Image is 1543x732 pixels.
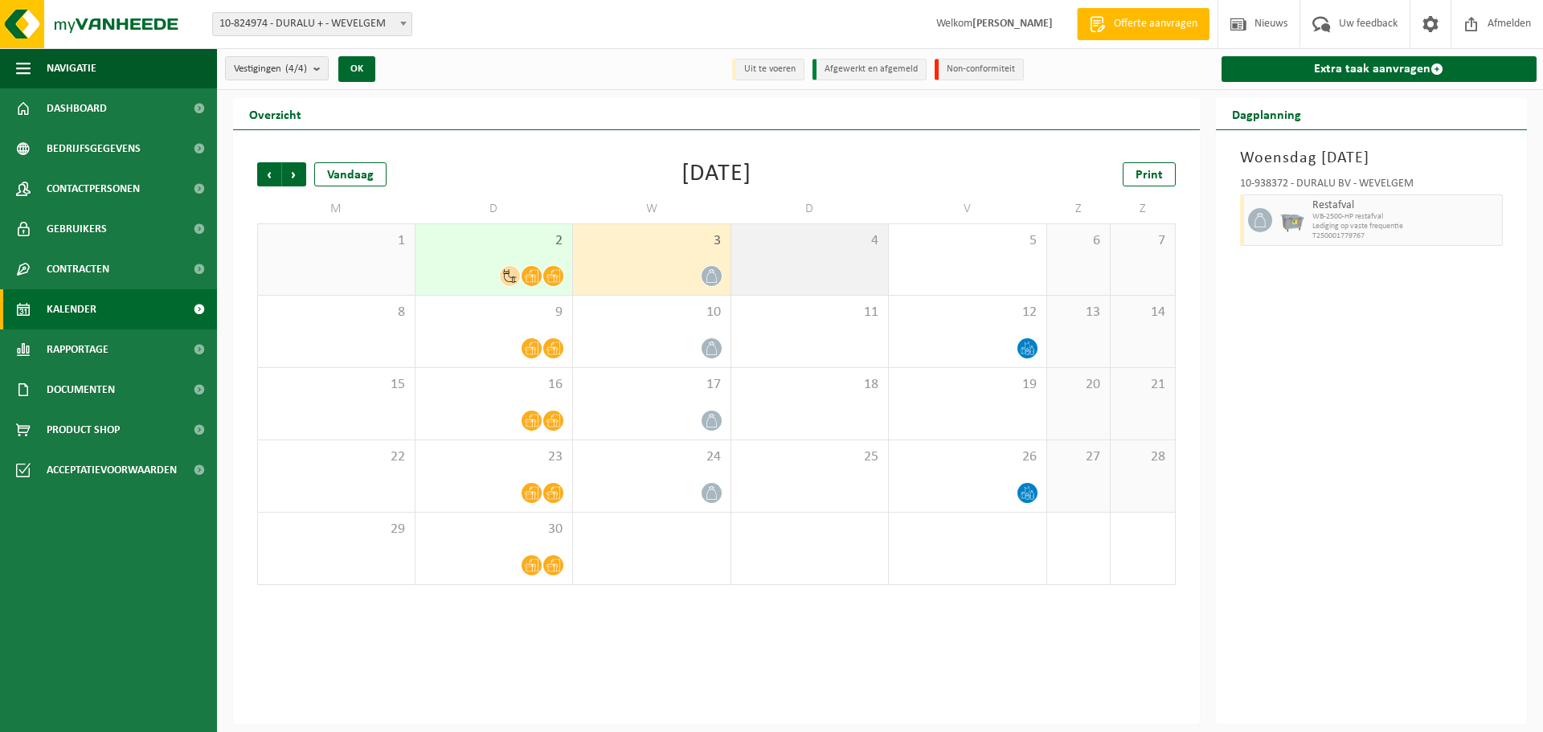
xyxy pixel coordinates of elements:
[739,304,881,321] span: 11
[581,448,722,466] span: 24
[1240,178,1504,194] div: 10-938372 - DURALU BV - WEVELGEM
[424,521,565,538] span: 30
[285,63,307,74] count: (4/4)
[282,162,306,186] span: Volgende
[889,194,1047,223] td: V
[47,48,96,88] span: Navigatie
[1055,376,1103,394] span: 20
[731,194,890,223] td: D
[1280,208,1304,232] img: WB-2500-GAL-GY-01
[1055,304,1103,321] span: 13
[897,448,1038,466] span: 26
[314,162,387,186] div: Vandaag
[1047,194,1111,223] td: Z
[1216,98,1317,129] h2: Dagplanning
[47,249,109,289] span: Contracten
[213,13,411,35] span: 10-824974 - DURALU + - WEVELGEM
[1110,16,1201,32] span: Offerte aanvragen
[1312,222,1499,231] span: Lediging op vaste frequentie
[897,232,1038,250] span: 5
[225,56,329,80] button: Vestigingen(4/4)
[1312,231,1499,241] span: T250001779767
[424,376,565,394] span: 16
[681,162,751,186] div: [DATE]
[234,57,307,81] span: Vestigingen
[424,448,565,466] span: 23
[1240,146,1504,170] h3: Woensdag [DATE]
[47,410,120,450] span: Product Shop
[739,448,881,466] span: 25
[266,232,407,250] span: 1
[266,376,407,394] span: 15
[1119,448,1166,466] span: 28
[47,88,107,129] span: Dashboard
[1077,8,1209,40] a: Offerte aanvragen
[266,448,407,466] span: 22
[812,59,927,80] li: Afgewerkt en afgemeld
[1119,304,1166,321] span: 14
[233,98,317,129] h2: Overzicht
[1055,232,1103,250] span: 6
[47,450,177,490] span: Acceptatievoorwaarden
[581,376,722,394] span: 17
[897,304,1038,321] span: 12
[739,232,881,250] span: 4
[1111,194,1175,223] td: Z
[1119,376,1166,394] span: 21
[581,304,722,321] span: 10
[972,18,1053,30] strong: [PERSON_NAME]
[47,169,140,209] span: Contactpersonen
[1055,448,1103,466] span: 27
[1123,162,1176,186] a: Print
[257,162,281,186] span: Vorige
[47,289,96,329] span: Kalender
[212,12,412,36] span: 10-824974 - DURALU + - WEVELGEM
[47,329,108,370] span: Rapportage
[257,194,415,223] td: M
[1222,56,1537,82] a: Extra taak aanvragen
[739,376,881,394] span: 18
[338,56,375,82] button: OK
[581,232,722,250] span: 3
[573,194,731,223] td: W
[424,232,565,250] span: 2
[1312,199,1499,212] span: Restafval
[47,370,115,410] span: Documenten
[1119,232,1166,250] span: 7
[266,304,407,321] span: 8
[935,59,1024,80] li: Non-conformiteit
[897,376,1038,394] span: 19
[424,304,565,321] span: 9
[1136,169,1163,182] span: Print
[415,194,574,223] td: D
[47,129,141,169] span: Bedrijfsgegevens
[266,521,407,538] span: 29
[1312,212,1499,222] span: WB-2500-HP restafval
[47,209,107,249] span: Gebruikers
[732,59,804,80] li: Uit te voeren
